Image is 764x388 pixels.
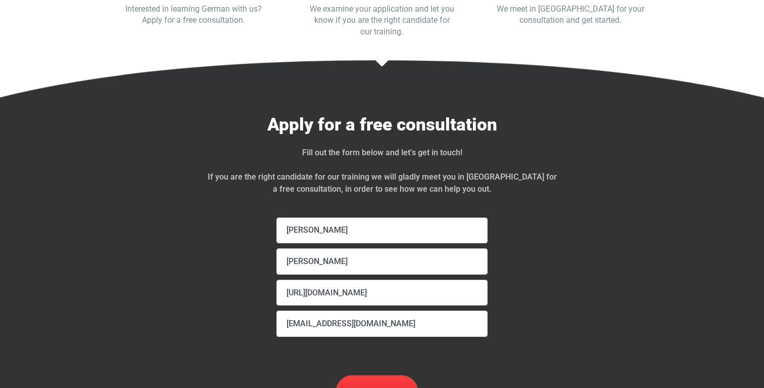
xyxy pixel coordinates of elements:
[276,218,488,244] input: First name
[206,147,558,159] p: Fill out the form below and let’s get in touch!
[276,280,488,306] input: LinkedIn profile (optional)
[497,4,645,26] p: We meet in [GEOGRAPHIC_DATA] for your consultation and get started.
[206,171,558,195] p: If you are the right candidate for our training we will gladly meet you in [GEOGRAPHIC_DATA] for ...
[119,4,267,26] p: Interested in learning German with us? Apply for a free consultation.
[276,311,488,337] input: Email
[206,113,558,137] h2: Apply for a free consultation
[308,4,456,37] p: We examine your application and let you know if you are the right candidate for our training.
[276,248,488,275] input: Last name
